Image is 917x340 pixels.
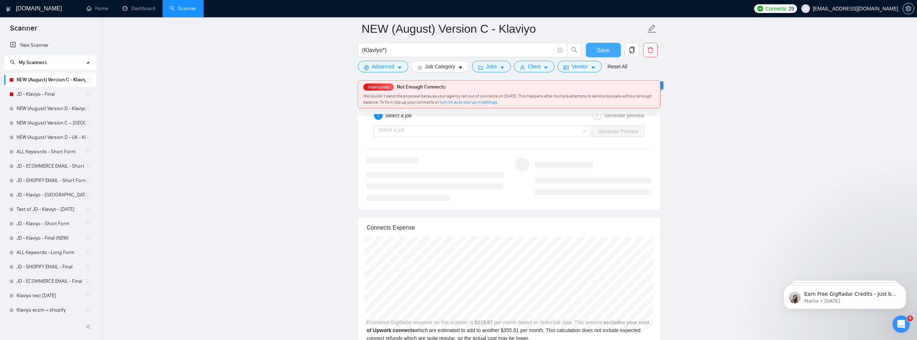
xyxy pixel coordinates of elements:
li: JD - SHOPIFY EMAIL - Short Form [4,173,96,188]
b: excludes your cost of Upwork connects [367,319,649,333]
button: search [567,43,582,57]
span: caret-down [500,65,505,70]
a: Klaviyo test [DATE] [17,289,85,303]
li: JD - ECOMMERCE EMAIL - Final [4,274,96,289]
a: turn on auto top-up in settings. [440,100,498,105]
span: holder [85,149,91,155]
span: holder [85,135,91,140]
span: copy [625,47,639,53]
span: caret-down [543,65,548,70]
a: JD - Klaviyo - Final [17,87,85,101]
span: caret-down [458,65,463,70]
span: holder [85,120,91,126]
a: dashboardDashboard [123,5,155,12]
a: Klaviyo ecom + shopify [17,303,85,317]
span: setting [903,6,914,12]
a: setting [903,6,914,12]
a: JD - Klaviyo - Final (NEW) [17,231,85,245]
button: setting [903,3,914,14]
a: JD - SHOPIFY EMAIL - Final [17,260,85,274]
li: JD - SHOPIFY EMAIL - Final [4,260,96,274]
span: caret-down [397,65,402,70]
img: upwork-logo.png [757,6,763,12]
span: holder [85,163,91,169]
span: holder [85,307,91,313]
span: holder [85,91,91,97]
a: NEW (August) Version D - UK - Klaviyo [17,130,85,145]
span: holder [85,221,91,227]
span: Job Category [425,63,455,71]
span: holder [85,293,91,299]
span: user [520,65,525,70]
li: NEW (August) Version C – UK - Klaviyo [4,116,96,130]
span: We couldn’t send the proposal because your agency ran out of connects on [DATE]. This happens aft... [363,94,652,105]
span: My Scanners [19,59,47,65]
a: ALL Keywords - Long Form [17,245,85,260]
span: holder [85,192,91,198]
button: delete [643,43,658,57]
a: JD - ECOMMERCE EMAIL - Final [17,274,85,289]
button: copy [625,43,639,57]
li: JD - Klaviyo - UK - only [4,188,96,202]
span: Client [528,63,541,71]
span: search [10,60,15,65]
a: JD - SHOPIFY EMAIL - Short Form [17,173,85,188]
span: idcard [564,65,569,70]
li: Klaviyo ecom + shopify [4,303,96,317]
span: 29 [789,5,794,13]
button: userClientcaret-down [514,61,555,72]
span: user [803,6,808,11]
span: holder [85,278,91,284]
span: delete [644,47,657,53]
span: Connects: [765,5,787,13]
span: holder [85,264,91,270]
li: JD - ECOMMERCE EMAIL - Short Form [4,159,96,173]
span: holder [85,106,91,112]
button: Save [586,43,621,57]
li: NEW (August) Version D - UK - Klaviyo [4,130,96,145]
li: Klaviyo test 15 July [4,289,96,303]
span: 8 [907,316,913,321]
span: Save [597,46,610,55]
span: Scanner [4,23,43,38]
span: holder [85,207,91,212]
li: Test of JD - Klaviyo - 15 July [4,202,96,217]
button: folderJobscaret-down [472,61,511,72]
a: JD - Klaviyo - Short Form [17,217,85,231]
span: holder [85,77,91,83]
a: NEW (August) Version C – [GEOGRAPHIC_DATA] - Klaviyo [17,116,85,130]
span: bars [417,65,422,70]
span: New [650,82,660,88]
span: edit [647,24,656,33]
span: Advanced [372,63,394,71]
iframe: Intercom notifications message [773,270,917,321]
span: Not Enough Connects [397,84,446,90]
span: setting [364,65,369,70]
button: settingAdvancedcaret-down [358,61,408,72]
li: JD - Klaviyo - Final (NEW) [4,231,96,245]
img: logo [6,3,11,15]
a: Test of JD - Klaviyo - [DATE] [17,202,85,217]
span: Vendor [571,63,587,71]
a: searchScanner [170,5,196,12]
span: folder [478,65,483,70]
input: Scanner name... [362,20,646,38]
a: ALL Keywords - Short Form [17,145,85,159]
a: New Scanner [10,38,90,53]
button: Generate Preview [592,126,644,137]
input: Search Freelance Jobs... [362,46,555,55]
a: Reset All [607,63,627,71]
span: holder [85,250,91,255]
span: 2 [596,113,598,118]
span: info-circle [558,48,562,53]
div: Connects Expense [367,217,651,238]
li: New Scanner [4,38,96,53]
span: holder [85,235,91,241]
span: search [567,47,581,53]
button: barsJob Categorycaret-down [411,61,469,72]
span: 1 [377,113,379,118]
a: JD - Klaviyo - [GEOGRAPHIC_DATA] - only [17,188,85,202]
